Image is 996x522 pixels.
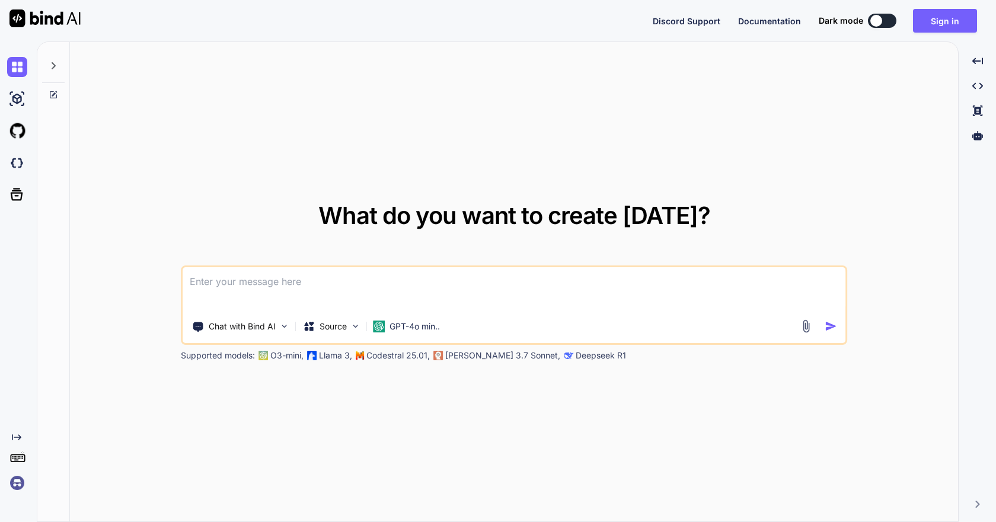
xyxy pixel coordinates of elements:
[373,321,385,332] img: GPT-4o mini
[320,321,347,332] p: Source
[318,201,710,230] span: What do you want to create [DATE]?
[270,350,304,361] p: O3-mini,
[825,320,837,332] img: icon
[7,57,27,77] img: chat
[350,321,360,331] img: Pick Models
[390,321,440,332] p: GPT-4o min..
[913,9,977,33] button: Sign in
[564,351,573,360] img: claude
[307,351,317,360] img: Llama2
[445,350,560,361] p: [PERSON_NAME] 3.7 Sonnet,
[433,351,443,360] img: claude
[576,350,626,361] p: Deepseek R1
[7,473,27,493] img: signin
[319,350,352,361] p: Llama 3,
[738,16,801,26] span: Documentation
[7,89,27,109] img: ai-studio
[258,351,268,360] img: GPT-4
[181,350,255,361] p: Supported models:
[9,9,81,27] img: Bind AI
[819,15,863,27] span: Dark mode
[356,351,364,360] img: Mistral-AI
[799,319,813,333] img: attachment
[279,321,289,331] img: Pick Tools
[653,15,720,27] button: Discord Support
[653,16,720,26] span: Discord Support
[209,321,276,332] p: Chat with Bind AI
[738,15,801,27] button: Documentation
[7,153,27,173] img: darkCloudIdeIcon
[366,350,430,361] p: Codestral 25.01,
[7,121,27,141] img: githubLight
